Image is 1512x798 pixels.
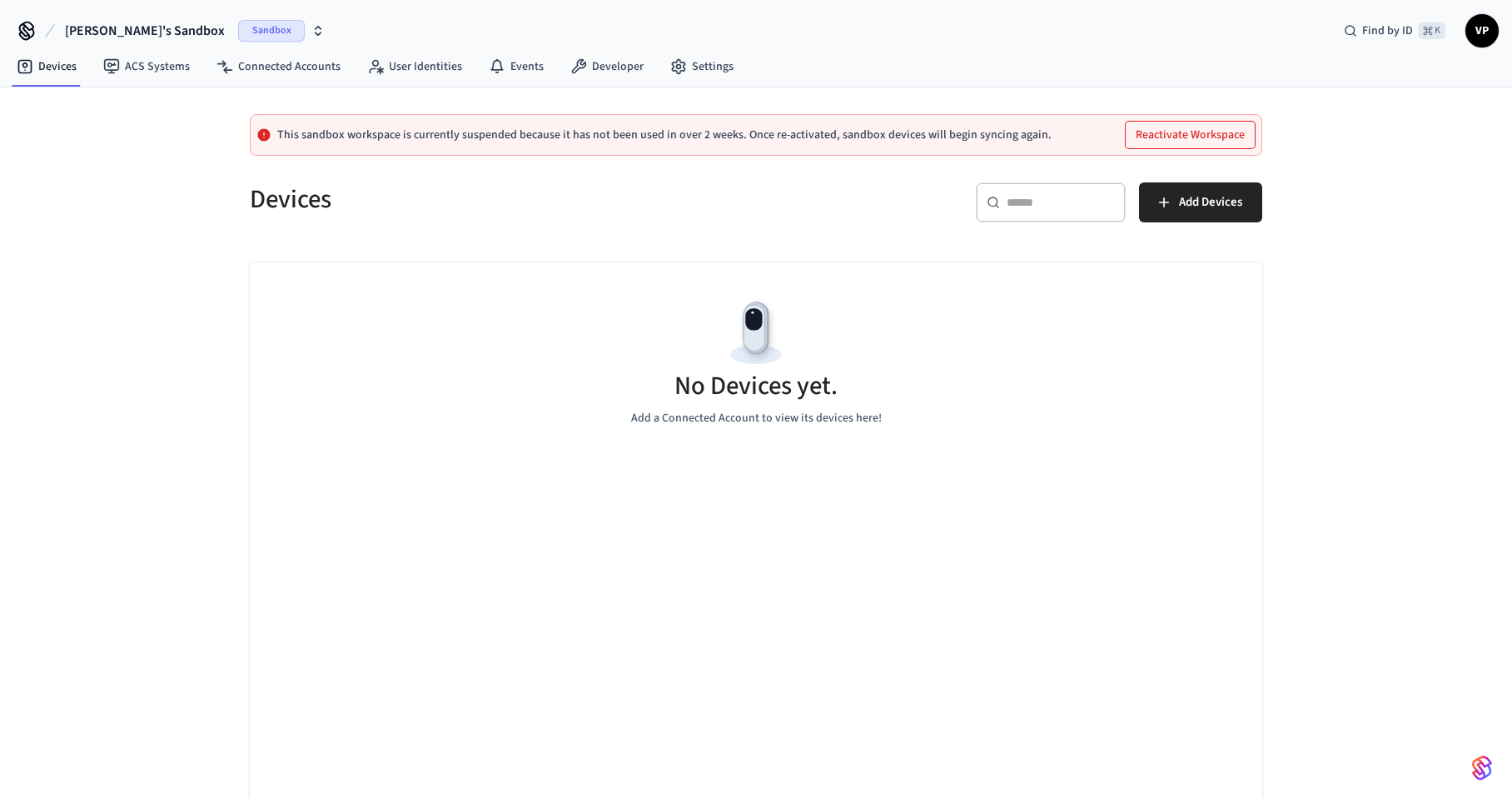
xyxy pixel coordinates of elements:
[1418,22,1445,39] span: ⌘ K
[1465,14,1499,47] button: VP
[1330,16,1459,46] div: Find by ID⌘ K
[1472,755,1492,781] img: SeamLogoGradient.69752ec5.svg
[1139,182,1262,222] button: Add Devices
[475,52,557,82] a: Events
[1126,122,1255,148] button: Reactivate Workspace
[674,369,838,403] h5: No Devices yet.
[277,128,1052,142] p: This sandbox workspace is currently suspended because it has not been used in over 2 weeks. Once ...
[238,20,305,42] span: Sandbox
[1179,192,1242,213] span: Add Devices
[631,410,882,427] p: Add a Connected Account to view its devices here!
[1467,16,1497,46] span: VP
[250,182,746,217] h5: Devices
[203,52,354,82] a: Connected Accounts
[1362,22,1413,39] span: Find by ID
[657,52,747,82] a: Settings
[65,21,225,41] span: [PERSON_NAME]'s Sandbox
[3,52,90,82] a: Devices
[719,296,793,371] img: Devices Empty State
[90,52,203,82] a: ACS Systems
[354,52,475,82] a: User Identities
[557,52,657,82] a: Developer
